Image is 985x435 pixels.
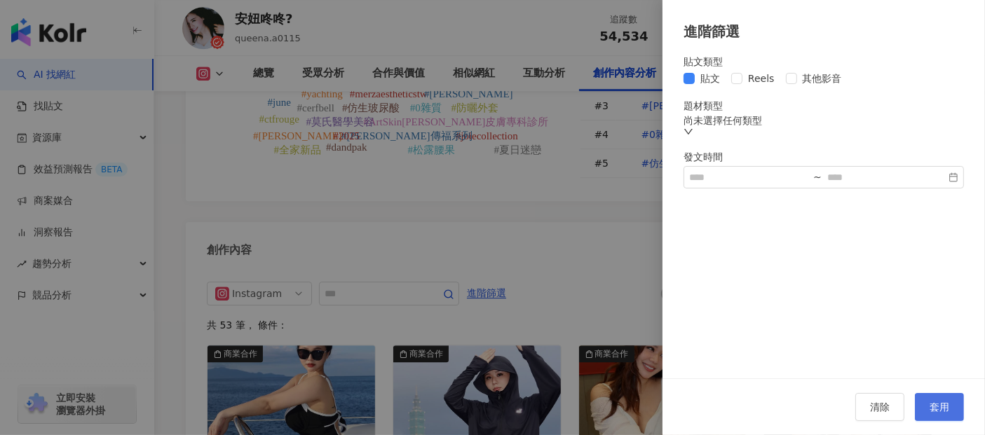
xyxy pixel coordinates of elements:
[808,172,827,182] div: ~
[684,115,964,126] div: 尚未選擇任何類型
[684,100,964,111] div: 題材類型
[797,71,848,86] span: 其他影音
[742,71,780,86] span: Reels
[915,393,964,421] button: 套用
[870,401,890,413] span: 清除
[930,401,949,413] span: 套用
[684,127,693,137] span: down
[684,21,964,42] div: 進階篩選
[855,393,904,421] button: 清除
[695,71,726,86] span: 貼文
[684,151,964,163] div: 發文時間
[684,56,964,67] div: 貼文類型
